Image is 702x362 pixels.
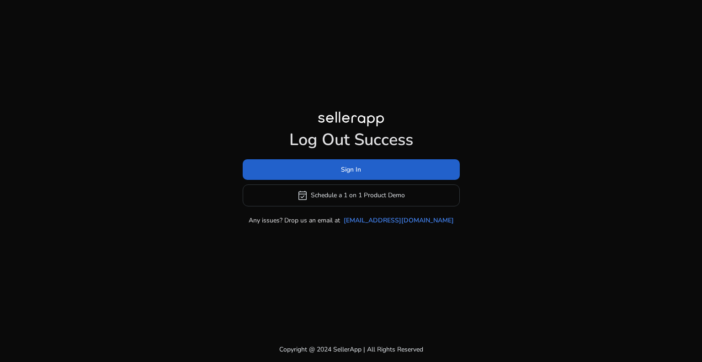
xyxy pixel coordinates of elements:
button: event_availableSchedule a 1 on 1 Product Demo [243,184,460,206]
p: Any issues? Drop us an email at [249,216,340,225]
button: Sign In [243,159,460,180]
a: [EMAIL_ADDRESS][DOMAIN_NAME] [344,216,454,225]
span: event_available [297,190,308,201]
h1: Log Out Success [243,130,460,150]
span: Sign In [341,165,361,174]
